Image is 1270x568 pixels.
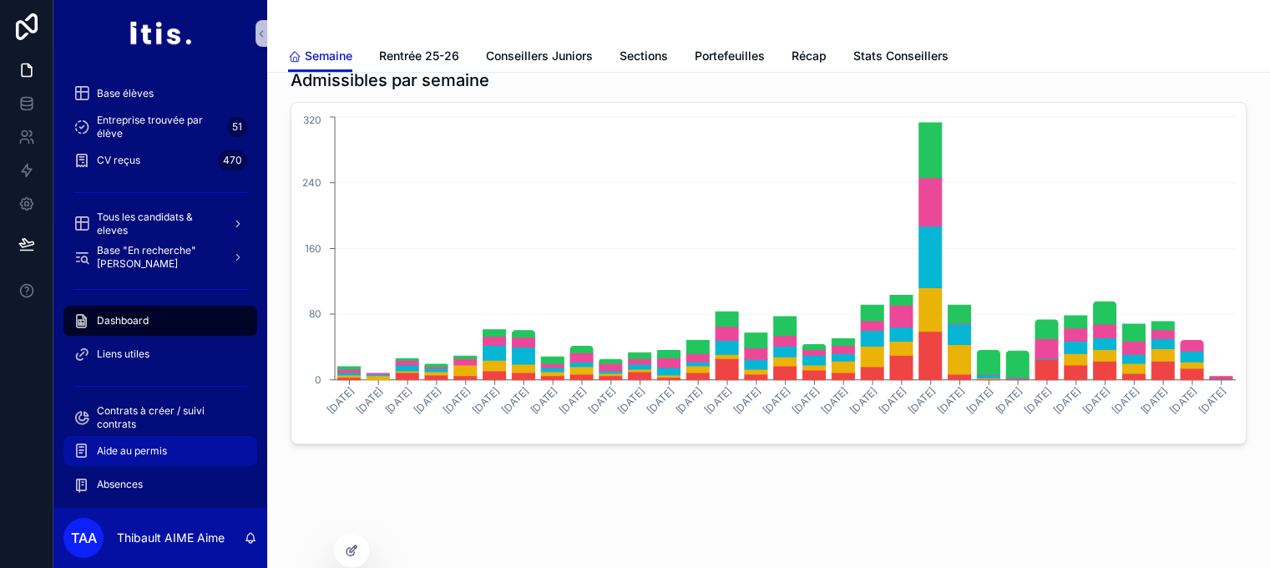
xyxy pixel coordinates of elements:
a: Dashboard [63,306,257,336]
tspan: [DATE] [469,384,501,416]
span: CV reçus [97,154,140,167]
a: Liens utiles [63,339,257,369]
tspan: [DATE] [789,384,821,416]
a: Absences [63,469,257,500]
a: Récap [792,41,827,74]
span: Dashboard [97,314,149,327]
p: Thibault AIME Aime [117,530,225,546]
tspan: 240 [302,176,321,189]
tspan: [DATE] [528,384,559,416]
a: Sections [620,41,668,74]
tspan: [DATE] [964,384,995,416]
img: App logo [129,20,191,47]
tspan: [DATE] [353,384,385,416]
tspan: 160 [305,242,321,255]
tspan: [DATE] [702,384,734,416]
tspan: [DATE] [441,384,473,416]
span: Semaine [305,48,352,64]
tspan: [DATE] [673,384,705,416]
span: Aide au permis [97,444,167,458]
tspan: [DATE] [848,384,879,416]
span: Base élèves [97,87,154,100]
tspan: [DATE] [498,384,530,416]
div: chart [301,113,1236,434]
tspan: [DATE] [615,384,646,416]
span: Base "En recherche" [PERSON_NAME] [97,244,219,271]
h1: Admissibles par semaine [291,68,489,92]
span: Sections [620,48,668,64]
span: Rentrée 25-26 [379,48,459,64]
tspan: [DATE] [324,384,356,416]
span: TAA [71,528,97,548]
div: scrollable content [53,67,267,508]
tspan: [DATE] [905,384,937,416]
tspan: [DATE] [1051,384,1083,416]
tspan: [DATE] [1138,384,1170,416]
a: Entreprise trouvée par élève51 [63,112,257,142]
tspan: 320 [303,114,321,126]
span: Liens utiles [97,347,149,361]
tspan: [DATE] [1022,384,1054,416]
a: Semaine [288,41,352,73]
a: Tous les candidats & eleves [63,209,257,239]
tspan: [DATE] [760,384,792,416]
a: Base élèves [63,79,257,109]
span: Récap [792,48,827,64]
tspan: [DATE] [1167,384,1199,416]
tspan: 0 [315,373,321,386]
span: Contrats à créer / suivi contrats [97,404,240,431]
a: Rentrée 25-26 [379,41,459,74]
tspan: [DATE] [993,384,1025,416]
span: Portefeuilles [695,48,765,64]
span: Stats Conseillers [853,48,949,64]
span: Absences [97,478,143,491]
tspan: [DATE] [382,384,414,416]
span: Entreprise trouvée par élève [97,114,220,140]
tspan: [DATE] [557,384,589,416]
a: Portefeuilles [695,41,765,74]
div: 51 [227,117,247,137]
tspan: [DATE] [731,384,763,416]
tspan: [DATE] [586,384,618,416]
a: Aide au permis [63,436,257,466]
a: Stats Conseillers [853,41,949,74]
a: CV reçus470 [63,145,257,175]
tspan: [DATE] [818,384,850,416]
span: Conseillers Juniors [486,48,593,64]
tspan: [DATE] [1197,384,1228,416]
tspan: [DATE] [934,384,966,416]
tspan: [DATE] [644,384,675,416]
tspan: [DATE] [1080,384,1111,416]
span: Tous les candidats & eleves [97,210,219,237]
tspan: [DATE] [412,384,443,416]
div: 470 [218,150,247,170]
tspan: 80 [309,307,321,320]
a: Base "En recherche" [PERSON_NAME] [63,242,257,272]
tspan: [DATE] [1109,384,1141,416]
a: Contrats à créer / suivi contrats [63,403,257,433]
tspan: [DATE] [877,384,908,416]
a: Conseillers Juniors [486,41,593,74]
